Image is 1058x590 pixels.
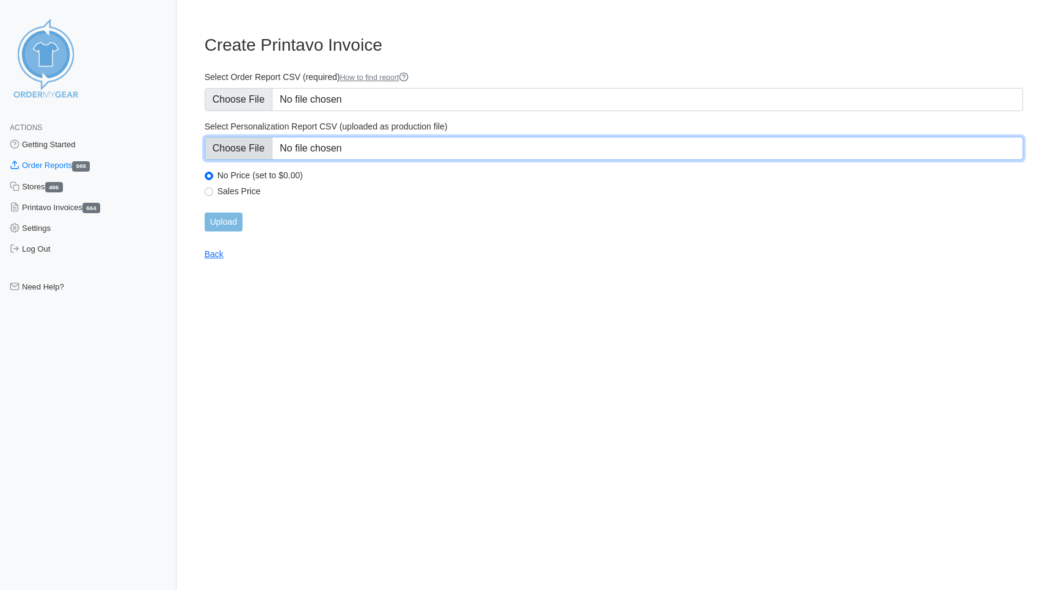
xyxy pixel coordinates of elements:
label: No Price (set to $0.00) [217,170,1023,181]
span: 664 [82,203,100,213]
span: 496 [45,182,63,192]
label: Sales Price [217,186,1023,197]
a: Back [205,249,224,259]
a: How to find report [340,73,409,82]
span: Actions [10,123,42,132]
h3: Create Printavo Invoice [205,35,1023,56]
label: Select Order Report CSV (required) [205,71,1023,83]
span: 666 [72,161,90,172]
label: Select Personalization Report CSV (uploaded as production file) [205,121,1023,132]
input: Upload [205,213,243,231]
